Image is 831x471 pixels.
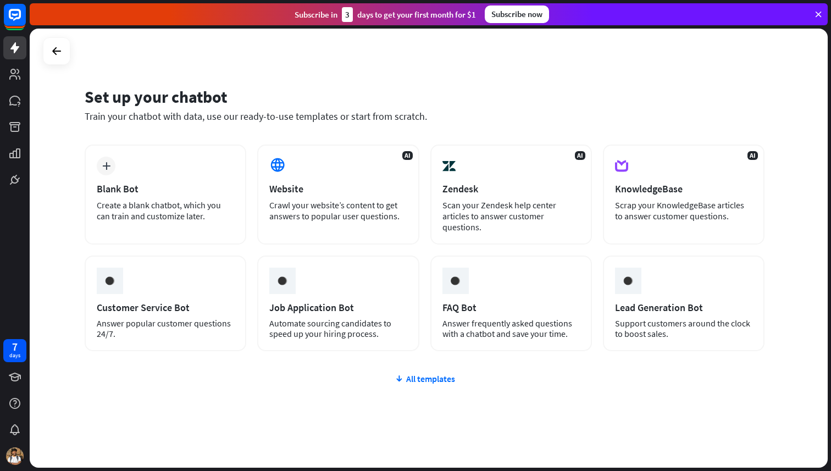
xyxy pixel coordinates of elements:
[342,7,353,22] div: 3
[295,7,476,22] div: Subscribe in days to get your first month for $1
[12,342,18,352] div: 7
[3,339,26,362] a: 7 days
[485,5,549,23] div: Subscribe now
[9,352,20,359] div: days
